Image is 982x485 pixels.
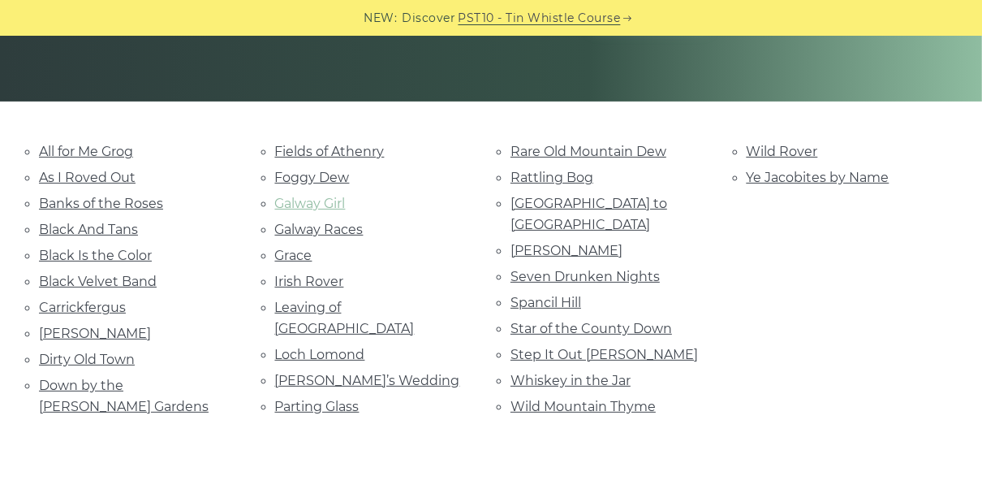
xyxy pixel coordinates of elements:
a: As I Roved Out [39,170,136,185]
a: Step It Out [PERSON_NAME] [510,347,698,362]
a: Ye Jacobites by Name [747,170,889,185]
a: Leaving of [GEOGRAPHIC_DATA] [275,300,415,336]
a: [PERSON_NAME]’s Wedding [275,373,460,388]
a: Star of the County Down [510,321,672,336]
a: [PERSON_NAME] [510,243,622,258]
a: Spancil Hill [510,295,581,310]
a: Dirty Old Town [39,352,135,367]
a: All for Me Grog [39,144,133,159]
a: Rare Old Mountain Dew [510,144,666,159]
a: Black Velvet Band [39,274,157,289]
a: Wild Rover [747,144,818,159]
a: Wild Mountain Thyme [510,399,656,414]
a: [PERSON_NAME] [39,326,151,341]
a: Parting Glass [275,399,360,414]
a: Seven Drunken Nights [510,269,660,284]
a: Fields of Athenry [275,144,385,159]
a: Grace [275,248,312,263]
a: Galway Girl [275,196,346,211]
a: Down by the [PERSON_NAME] Gardens [39,378,209,414]
a: Black And Tans [39,222,138,237]
a: Black Is the Color [39,248,152,263]
a: Foggy Dew [275,170,350,185]
a: Loch Lomond [275,347,365,362]
a: PST10 - Tin Whistle Course [459,9,621,28]
a: Irish Rover [275,274,344,289]
a: Whiskey in the Jar [510,373,631,388]
a: Galway Races [275,222,364,237]
span: Discover [403,9,456,28]
a: Carrickfergus [39,300,126,315]
a: [GEOGRAPHIC_DATA] to [GEOGRAPHIC_DATA] [510,196,667,232]
a: Rattling Bog [510,170,593,185]
a: Banks of the Roses [39,196,163,211]
span: NEW: [364,9,398,28]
